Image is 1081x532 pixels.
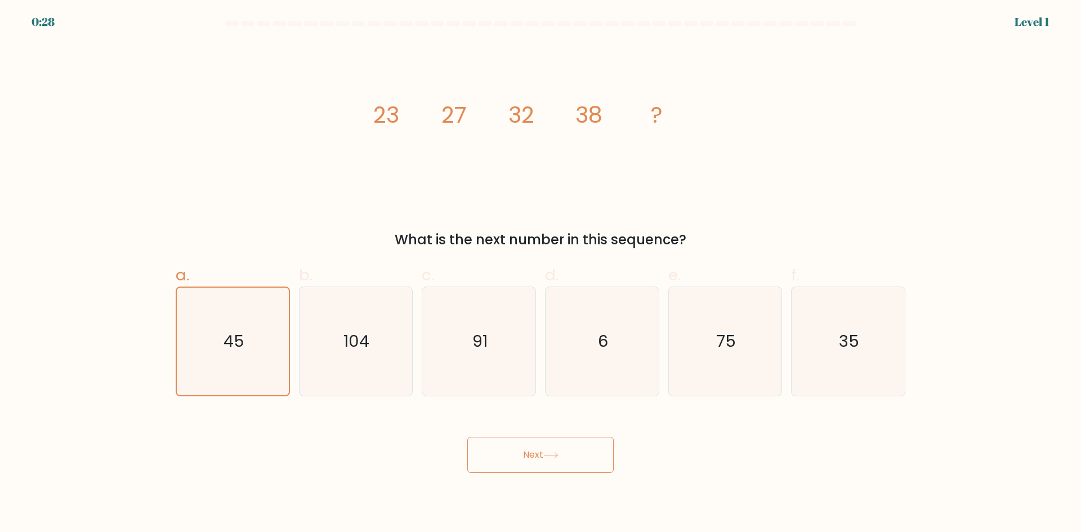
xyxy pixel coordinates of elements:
span: d. [545,264,559,286]
text: 6 [598,330,608,352]
tspan: 32 [508,99,534,131]
span: a. [176,264,189,286]
text: 91 [472,330,488,352]
div: What is the next number in this sequence? [182,230,899,250]
tspan: 23 [373,99,399,131]
div: Level 1 [1015,14,1049,30]
text: 75 [716,330,736,352]
span: e. [668,264,681,286]
div: 0:28 [32,14,55,30]
button: Next [467,437,614,473]
span: f. [791,264,799,286]
tspan: ? [651,99,663,131]
text: 104 [344,330,370,352]
text: 35 [839,330,860,352]
tspan: 27 [441,99,467,131]
span: c. [422,264,434,286]
tspan: 38 [575,99,602,131]
text: 45 [224,330,244,352]
span: b. [299,264,312,286]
